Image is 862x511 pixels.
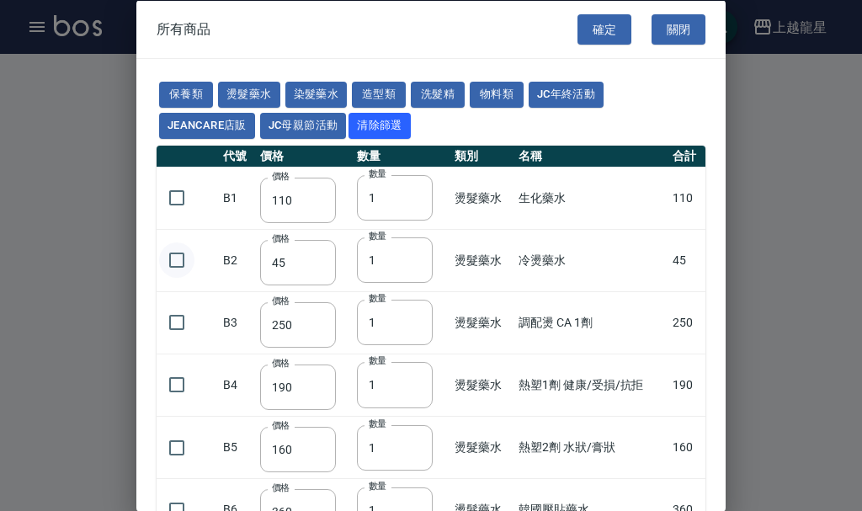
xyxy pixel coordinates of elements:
[411,82,465,108] button: 洗髮精
[450,229,514,291] td: 燙髮藥水
[352,82,406,108] button: 造型類
[260,112,347,138] button: JC母親節活動
[219,291,256,354] td: B3
[514,291,668,354] td: 調配燙 CA 1劑
[349,112,411,138] button: 清除篩選
[219,145,256,167] th: 代號
[529,82,604,108] button: JC年終活動
[272,294,290,306] label: 價格
[514,416,668,478] td: 熱塑2劑 水狀/膏狀
[652,13,705,45] button: 關閉
[369,479,386,492] label: 數量
[450,291,514,354] td: 燙髮藥水
[272,482,290,494] label: 價格
[272,169,290,182] label: 價格
[369,417,386,429] label: 數量
[668,145,705,167] th: 合計
[668,291,705,354] td: 250
[514,229,668,291] td: 冷燙藥水
[369,168,386,180] label: 數量
[577,13,631,45] button: 確定
[369,354,386,367] label: 數量
[159,82,213,108] button: 保養類
[450,416,514,478] td: 燙髮藥水
[450,167,514,229] td: 燙髮藥水
[272,232,290,244] label: 價格
[450,145,514,167] th: 類別
[219,167,256,229] td: B1
[218,82,280,108] button: 燙髮藥水
[285,82,348,108] button: 染髮藥水
[353,145,450,167] th: 數量
[450,354,514,416] td: 燙髮藥水
[470,82,524,108] button: 物料類
[369,230,386,242] label: 數量
[219,229,256,291] td: B2
[668,229,705,291] td: 45
[514,354,668,416] td: 熱塑1劑 健康/受損/抗拒
[159,112,255,138] button: JeanCare店販
[219,354,256,416] td: B4
[668,416,705,478] td: 160
[272,356,290,369] label: 價格
[668,167,705,229] td: 110
[514,167,668,229] td: 生化藥水
[514,145,668,167] th: 名稱
[219,416,256,478] td: B5
[272,419,290,432] label: 價格
[256,145,354,167] th: 價格
[668,354,705,416] td: 190
[369,292,386,305] label: 數量
[157,20,210,37] span: 所有商品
